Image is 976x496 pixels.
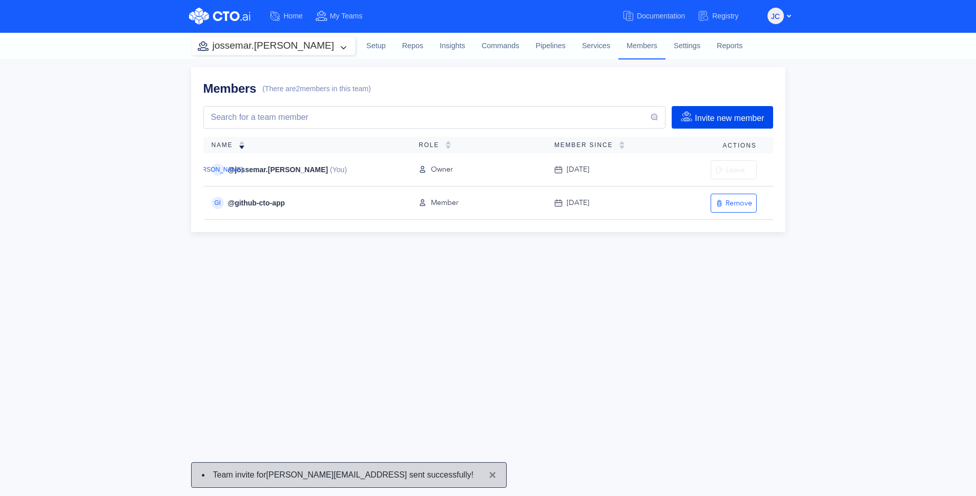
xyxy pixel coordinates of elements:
[712,12,738,20] span: Registry
[269,7,315,26] a: Home
[489,468,496,482] span: ×
[203,79,257,98] h1: Members
[666,32,709,60] a: Settings
[315,7,375,26] a: My Teams
[767,8,784,24] button: JC
[672,106,773,129] button: Invite new member
[358,32,394,60] a: Setup
[445,141,451,149] img: sorting-empty.svg
[431,32,473,60] a: Insights
[262,84,371,94] span: (There are 2 members in this team)
[419,141,445,149] span: Role
[709,32,751,60] a: Reports
[680,110,693,122] img: invite-member-icon
[203,197,403,209] div: @ github-cto-app
[239,141,245,149] img: sorting-down.svg
[771,8,780,25] span: JC
[202,469,474,481] li: Team invite for [PERSON_NAME][EMAIL_ADDRESS] sent successfully!
[622,7,697,26] a: Documentation
[330,12,363,20] span: My Teams
[697,7,751,26] a: Registry
[618,32,666,59] a: Members
[394,32,432,60] a: Repos
[711,160,757,179] button: Leave
[554,141,619,149] span: Member Since
[715,165,752,175] div: Leave
[419,164,538,175] div: Owner
[574,32,618,60] a: Services
[419,197,538,209] div: Member
[328,165,347,175] span: (You)
[527,32,573,60] a: Pipelines
[715,198,752,208] div: Remove
[203,163,403,176] div: @ jossemar.[PERSON_NAME]
[210,111,650,123] input: Search
[637,12,685,20] span: Documentation
[619,141,625,149] img: sorting-empty.svg
[711,194,757,213] button: Remove
[212,141,239,149] span: Name
[554,164,657,175] div: [DATE]
[192,167,243,173] span: [PERSON_NAME]
[665,137,773,153] th: Actions
[473,32,528,60] a: Commands
[192,37,356,55] button: jossemar.[PERSON_NAME]
[554,197,657,209] div: [DATE]
[284,12,303,20] span: Home
[214,200,221,206] span: GI
[189,8,251,25] img: CTO.ai Logo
